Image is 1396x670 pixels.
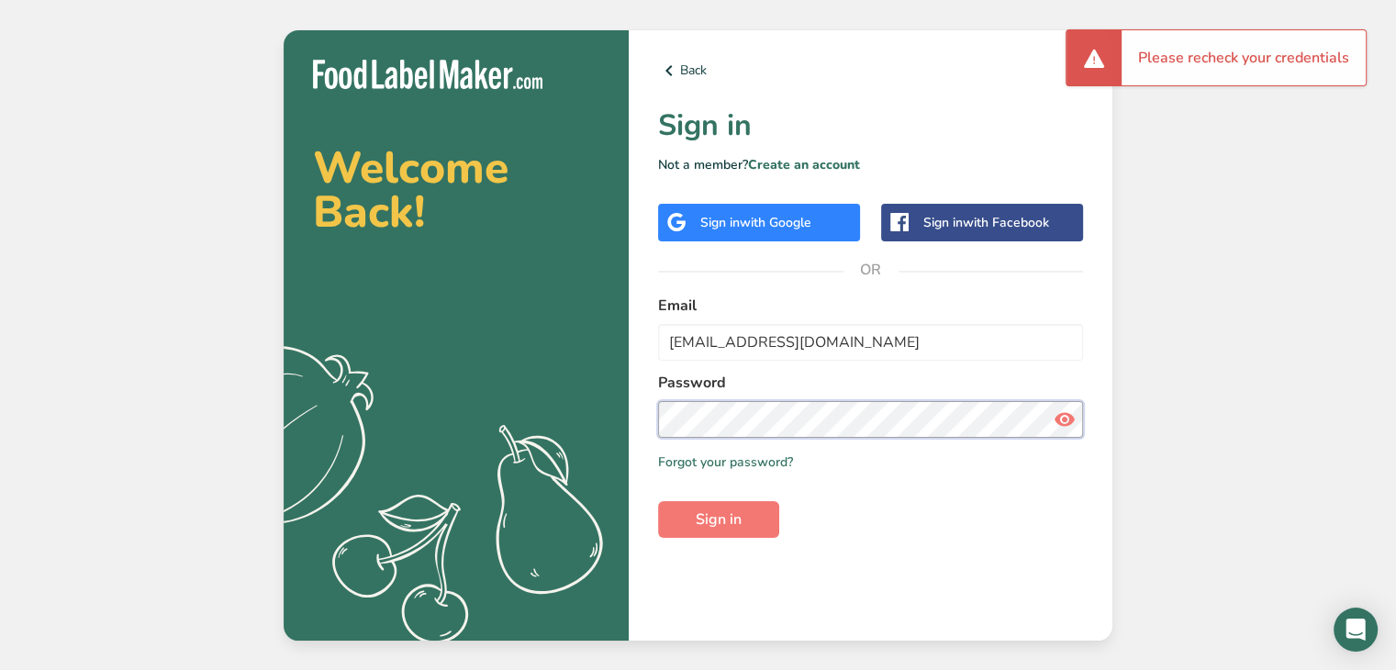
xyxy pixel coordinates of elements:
input: Enter Your Email [658,324,1083,361]
p: Not a member? [658,155,1083,174]
div: Sign in [923,213,1049,232]
div: Please recheck your credentials [1122,30,1366,85]
h2: Welcome Back! [313,146,599,234]
label: Password [658,372,1083,394]
a: Create an account [748,156,860,173]
a: Forgot your password? [658,452,793,472]
span: Sign in [696,508,742,530]
a: Back [658,60,1083,82]
div: Sign in [700,213,811,232]
h1: Sign in [658,104,1083,148]
span: OR [843,242,899,297]
span: with Google [740,214,811,231]
span: with Facebook [963,214,1049,231]
div: Open Intercom Messenger [1334,608,1378,652]
label: Email [658,295,1083,317]
button: Sign in [658,501,779,538]
img: Food Label Maker [313,60,542,90]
